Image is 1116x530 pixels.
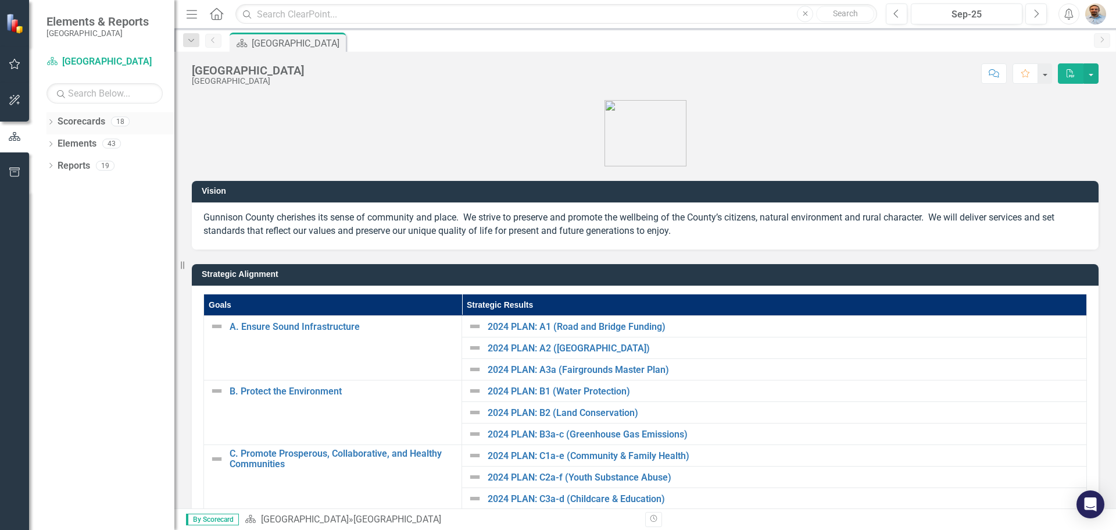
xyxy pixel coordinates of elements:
img: Not Defined [468,427,482,441]
td: Double-Click to Edit Right Click for Context Menu [462,424,1087,445]
img: Gunnison%20Co%20Logo%20E-small.png [604,100,686,166]
td: Double-Click to Edit Right Click for Context Menu [462,467,1087,488]
div: [GEOGRAPHIC_DATA] [252,36,343,51]
img: Not Defined [210,384,224,398]
span: Search [833,9,858,18]
a: Elements [58,137,96,151]
a: 2024 PLAN: A2 ([GEOGRAPHIC_DATA]) [488,343,1081,354]
a: 2024 PLAN: B1 (Water Protection) [488,386,1081,397]
img: Not Defined [468,405,482,419]
div: [GEOGRAPHIC_DATA] [353,514,441,525]
img: ClearPoint Strategy [6,13,26,34]
button: Search [816,6,874,22]
img: Not Defined [468,362,482,376]
a: B. Protect the Environment [230,386,456,397]
p: Gunnison County cherishes its sense of community and place. We strive to preserve and promote the... [203,211,1087,238]
a: [GEOGRAPHIC_DATA] [261,514,349,525]
h3: Strategic Alignment [202,270,1093,279]
a: 2024 PLAN: B3a-c (Greenhouse Gas Emissions) [488,429,1081,440]
div: 19 [96,161,115,170]
div: Open Intercom Messenger [1076,490,1104,518]
td: Double-Click to Edit Right Click for Context Menu [462,445,1087,467]
button: Sep-25 [911,3,1022,24]
img: Not Defined [468,384,482,398]
a: 2024 PLAN: C2a-f (Youth Substance Abuse) [488,472,1081,483]
a: 2024 PLAN: B2 (Land Conservation) [488,408,1081,418]
img: Not Defined [468,341,482,355]
div: [GEOGRAPHIC_DATA] [192,64,304,77]
input: Search Below... [46,83,163,104]
input: Search ClearPoint... [235,4,877,24]
td: Double-Click to Edit Right Click for Context Menu [204,316,462,380]
td: Double-Click to Edit Right Click for Context Menu [204,380,462,445]
a: [GEOGRAPHIC_DATA] [46,55,163,69]
a: Reports [58,159,90,173]
img: Not Defined [210,452,224,466]
small: [GEOGRAPHIC_DATA] [46,29,149,38]
img: Not Defined [468,470,482,484]
h3: Vision [202,187,1093,195]
a: Scorecards [58,115,105,129]
a: 2024 PLAN: C1a-e (Community & Family Health) [488,451,1081,461]
td: Double-Click to Edit Right Click for Context Menu [462,402,1087,424]
img: Not Defined [468,319,482,333]
img: Not Defined [468,449,482,463]
td: Double-Click to Edit Right Click for Context Menu [462,337,1087,359]
a: C. Promote Prosperous, Collaborative, and Healthy Communities [230,449,456,469]
td: Double-Click to Edit Right Click for Context Menu [462,380,1087,402]
div: Sep-25 [915,8,1018,22]
img: Not Defined [468,492,482,506]
td: Double-Click to Edit Right Click for Context Menu [462,488,1087,510]
div: 43 [102,139,121,149]
img: Martin Schmidt [1085,3,1106,24]
span: By Scorecard [186,514,239,525]
a: 2024 PLAN: C3a-d (Childcare & Education) [488,494,1081,504]
td: Double-Click to Edit Right Click for Context Menu [462,316,1087,337]
span: Elements & Reports [46,15,149,29]
img: Not Defined [210,319,224,333]
a: A. Ensure Sound Infrastructure [230,322,456,332]
div: 18 [111,117,130,127]
a: 2024 PLAN: A3a (Fairgrounds Master Plan) [488,365,1081,375]
div: [GEOGRAPHIC_DATA] [192,77,304,86]
td: Double-Click to Edit Right Click for Context Menu [462,359,1087,380]
div: » [245,513,636,527]
a: 2024 PLAN: A1 (Road and Bridge Funding) [488,322,1081,332]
